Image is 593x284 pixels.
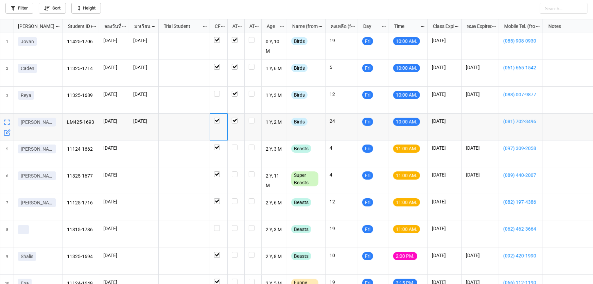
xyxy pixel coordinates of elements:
[503,118,539,125] a: (081) 702-3496
[21,146,53,152] p: [PERSON_NAME]
[21,38,34,45] p: Jovan
[359,22,382,30] div: Day
[393,91,420,99] div: 10:00 AM.
[6,194,8,221] span: 7
[432,64,457,71] p: [DATE]
[500,22,536,30] div: Mobile Tel. (from Nick Name)
[21,199,53,206] p: [PERSON_NAME]
[266,37,283,55] p: 0 Y, 10 M
[6,221,8,248] span: 8
[432,252,457,259] p: [DATE]
[330,145,354,151] p: 4
[67,37,95,47] p: 11425-1706
[291,252,311,260] div: Beasts
[393,118,420,126] div: 10:00 AM.
[291,118,308,126] div: Birds
[393,225,420,233] div: 11:00 AM.
[5,3,33,14] a: Filter
[288,22,318,30] div: Name (from Class)
[390,22,420,30] div: Time
[291,145,311,153] div: Beasts
[6,60,8,86] span: 2
[266,118,283,127] p: 1 Y, 2 M
[67,171,95,181] p: 11325-1677
[266,252,283,262] p: 2 Y, 8 M
[263,22,280,30] div: Age
[466,171,495,178] p: [DATE]
[6,248,8,274] span: 9
[100,22,122,30] div: จองวันที่
[21,119,53,126] p: [PERSON_NAME]
[362,118,373,126] div: Fri
[133,64,154,71] p: [DATE]
[245,22,255,30] div: ATK
[6,87,8,113] span: 3
[466,64,495,71] p: [DATE]
[103,91,125,98] p: [DATE]
[503,64,539,71] a: (061) 665-1542
[503,37,539,45] a: (085) 908-0930
[432,171,457,178] p: [DATE]
[393,145,420,153] div: 11:00 AM.
[67,252,95,262] p: 11325-1694
[466,145,495,151] p: [DATE]
[330,252,354,259] p: 10
[103,171,125,178] p: [DATE]
[432,198,457,205] p: [DATE]
[67,145,95,154] p: 11124-1662
[393,198,420,206] div: 11:00 AM.
[503,225,539,233] a: (062) 462-3664
[432,37,457,44] p: [DATE]
[327,22,351,30] div: คงเหลือ (from Nick Name)
[330,37,354,44] p: 19
[503,171,539,179] a: (089) 440-2007
[432,91,457,98] p: [DATE]
[393,252,417,260] div: 2:00 PM.
[540,3,588,14] input: Search...
[103,252,125,259] p: [DATE]
[6,140,8,167] span: 5
[503,91,539,98] a: (088) 007-9877
[130,22,152,30] div: มาเรียน
[67,198,95,208] p: 11125-1716
[466,91,495,98] p: [DATE]
[39,3,66,14] a: Sort
[67,118,95,127] p: LM425-1693
[362,64,373,72] div: Fri
[330,225,354,232] p: 19
[291,64,308,72] div: Birds
[266,64,283,73] p: 1 Y, 6 M
[103,225,125,232] p: [DATE]
[67,64,95,73] p: 11325-1714
[6,33,8,60] span: 1
[133,118,154,124] p: [DATE]
[463,22,492,30] div: หมด Expired date (from [PERSON_NAME] Name)
[103,198,125,205] p: [DATE]
[330,64,354,71] p: 5
[103,145,125,151] p: [DATE]
[362,171,373,180] div: Fri
[103,37,125,44] p: [DATE]
[503,252,539,260] a: (092) 420-1990
[266,171,283,190] p: 2 Y, 11 M
[393,171,420,180] div: 11:00 AM.
[291,225,311,233] div: Beasts
[228,22,238,30] div: ATT
[362,145,373,153] div: Fri
[266,225,283,235] p: 2 Y, 3 M
[71,3,101,14] a: Height
[330,91,354,98] p: 12
[330,171,354,178] p: 4
[291,37,308,45] div: Birds
[103,118,125,124] p: [DATE]
[362,252,373,260] div: Fri
[21,172,53,179] p: [PERSON_NAME]
[266,145,283,154] p: 2 Y, 3 M
[67,91,95,100] p: 11325-1689
[330,198,354,205] p: 12
[503,198,539,206] a: (082) 197-4386
[432,225,457,232] p: [DATE]
[432,118,457,124] p: [DATE]
[429,22,454,30] div: Class Expiration
[466,252,495,259] p: [DATE]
